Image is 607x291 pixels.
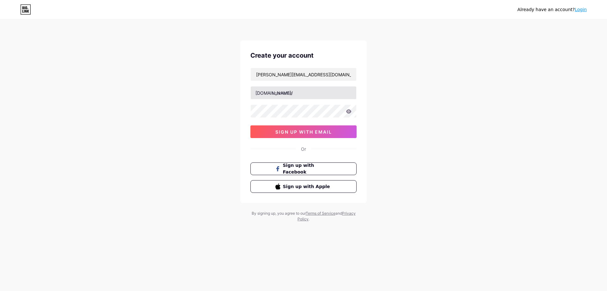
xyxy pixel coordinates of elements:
a: Terms of Service [306,211,335,216]
span: sign up with email [275,129,332,135]
span: Sign up with Facebook [283,162,332,175]
input: username [251,86,356,99]
div: Or [301,146,306,152]
div: By signing up, you agree to our and . [250,211,357,222]
input: Email [251,68,356,81]
div: Create your account [250,51,357,60]
div: Already have an account? [518,6,587,13]
span: Sign up with Apple [283,183,332,190]
button: Sign up with Apple [250,180,357,193]
button: sign up with email [250,125,357,138]
a: Login [575,7,587,12]
button: Sign up with Facebook [250,162,357,175]
div: [DOMAIN_NAME]/ [255,90,293,96]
